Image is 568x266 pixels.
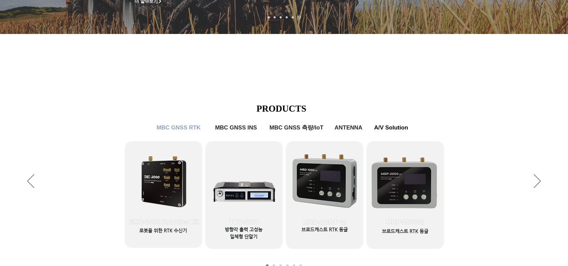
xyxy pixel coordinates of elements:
span: MBC GNSS 측량/IoT [270,124,324,131]
span: ANTENNA [334,124,362,131]
a: 자율주행 [286,16,288,18]
iframe: Wix Chat [444,54,568,266]
a: 로봇 [292,16,294,18]
span: MBC GNSS RTK [156,124,200,131]
a: TDR-3000 [205,141,283,245]
span: MBC GNSS INS [215,124,257,131]
a: 측량 IoT [280,16,282,18]
a: MBC GNSS INS [211,121,261,135]
nav: 슬라이드 [266,16,303,19]
a: A/V Solution [369,121,413,135]
a: SMC-2000 Robotics Kit [126,141,203,245]
a: MBC GNSS 측량/IoT [265,121,328,135]
a: 정밀농업 [298,16,301,19]
span: MRD-1000T v2 [303,219,346,226]
span: A/V Solution [374,124,408,131]
span: MRP-2000v2 [386,218,424,226]
span: PRODUCTS [256,104,306,114]
a: MRD-1000T v2 [286,142,363,246]
a: MBC GNSS RTK [152,121,205,135]
span: SMC-2000 Robotics Kit [129,218,199,226]
a: 로봇- SMC 2000 [268,16,270,18]
button: 이전 [27,174,34,189]
a: MRP-2000v2 [367,141,444,245]
span: TDR-3000 [229,218,259,226]
a: 드론 8 - SMC 2000 [274,16,276,18]
a: ANTENNA [332,121,365,135]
